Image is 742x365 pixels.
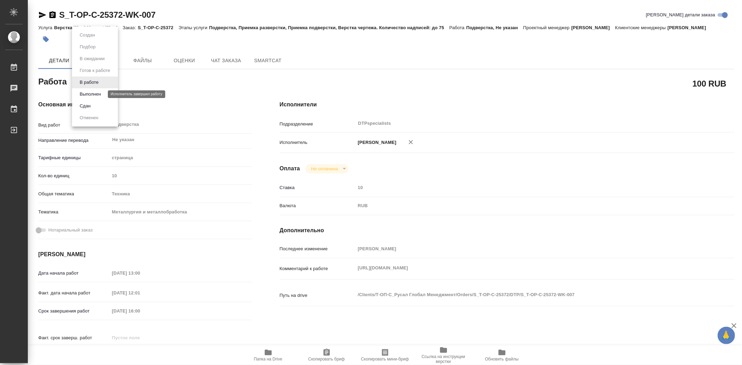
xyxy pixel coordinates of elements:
[78,43,98,51] button: Подбор
[78,31,97,39] button: Создан
[78,114,101,122] button: Отменен
[78,55,107,63] button: В ожидании
[78,67,112,74] button: Готов к работе
[78,90,103,98] button: Выполнен
[78,79,101,86] button: В работе
[78,102,93,110] button: Сдан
